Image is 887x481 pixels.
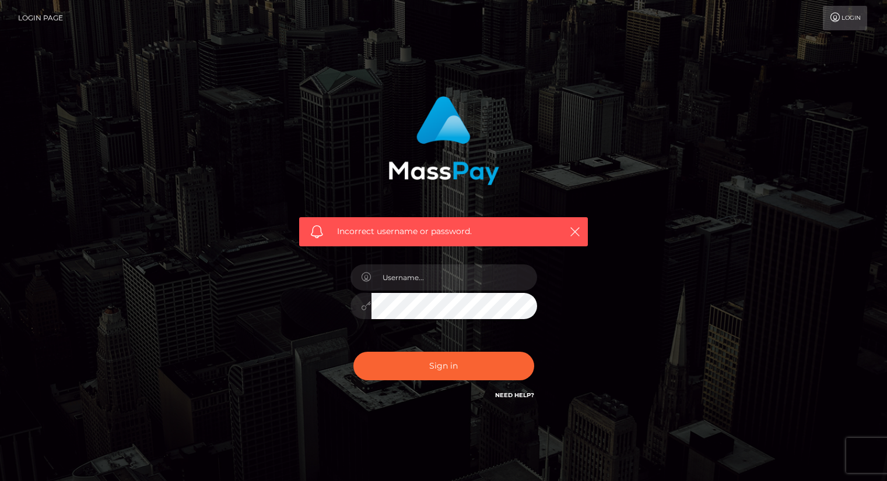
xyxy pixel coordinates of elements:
span: Incorrect username or password. [337,225,550,238]
a: Login Page [18,6,63,30]
img: MassPay Login [388,96,499,185]
a: Need Help? [495,391,534,399]
a: Login [823,6,867,30]
input: Username... [371,264,537,291]
button: Sign in [353,352,534,380]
